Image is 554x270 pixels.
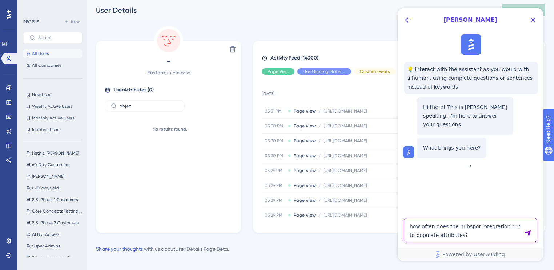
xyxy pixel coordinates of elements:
span: [URL][DOMAIN_NAME] [324,197,367,203]
iframe: UserGuiding AI Assistant [398,8,543,261]
input: Search [120,103,178,109]
span: [URL][DOMAIN_NAME] [324,138,367,144]
span: Page View [294,197,316,203]
span: 03.30 PM [265,138,285,144]
span: - [105,55,233,67]
a: Share your thoughts [96,246,143,252]
span: Page View [294,183,316,188]
span: / [318,212,321,218]
span: 03.29 PM [265,197,285,203]
span: Activity Feed (14300) [270,54,318,62]
span: Page View [294,212,316,218]
span: / [318,108,321,114]
span: UserGuiding Material [303,69,345,74]
span: [URL][DOMAIN_NAME] [324,212,367,218]
span: [URL][DOMAIN_NAME] [324,183,367,188]
span: Page View [294,138,316,144]
span: [URL][DOMAIN_NAME] [324,108,367,114]
span: 03.29 PM [265,168,285,173]
span: Page View [294,153,316,159]
span: / [318,153,321,159]
span: Page View [294,123,316,129]
button: 8.4. customers so far [23,253,87,262]
span: / [318,138,321,144]
div: User Details [96,5,483,15]
div: No results found. [105,126,235,132]
span: Need Help? [17,2,45,11]
span: Custom Events [360,69,390,74]
span: / [318,123,321,129]
td: [DATE] [262,81,539,104]
span: / [318,197,321,203]
span: 03.29 PM [265,183,285,188]
span: User Attributes ( 0 ) [113,86,154,94]
span: 03.30 PM [265,123,285,129]
span: 03.29 PM [265,212,285,218]
span: Page View [294,108,316,114]
button: Publish Changes [502,4,545,16]
span: [URL][DOMAIN_NAME] [324,153,367,159]
span: 8.4. customers so far [32,255,73,261]
span: 03.31 PM [265,108,285,114]
span: [URL][DOMAIN_NAME] [324,123,367,129]
span: 03.30 PM [265,153,285,159]
span: Publish Changes [506,7,541,13]
div: with us about User Details Page Beta . [96,245,229,253]
span: / [318,183,321,188]
span: Page View [294,168,316,173]
span: # oxforduni~miorso [105,68,233,77]
span: Page View [268,69,289,74]
span: / [318,168,321,173]
span: [URL][DOMAIN_NAME] [324,168,367,173]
